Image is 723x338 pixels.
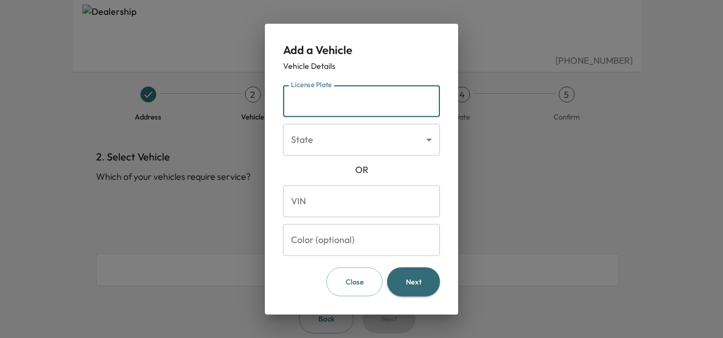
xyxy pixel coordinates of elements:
[283,60,440,72] div: Vehicle Details
[283,163,440,176] div: OR
[326,267,383,296] button: Close
[291,80,332,90] label: License Plate
[283,42,440,58] div: Add a Vehicle
[387,267,440,296] button: Next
